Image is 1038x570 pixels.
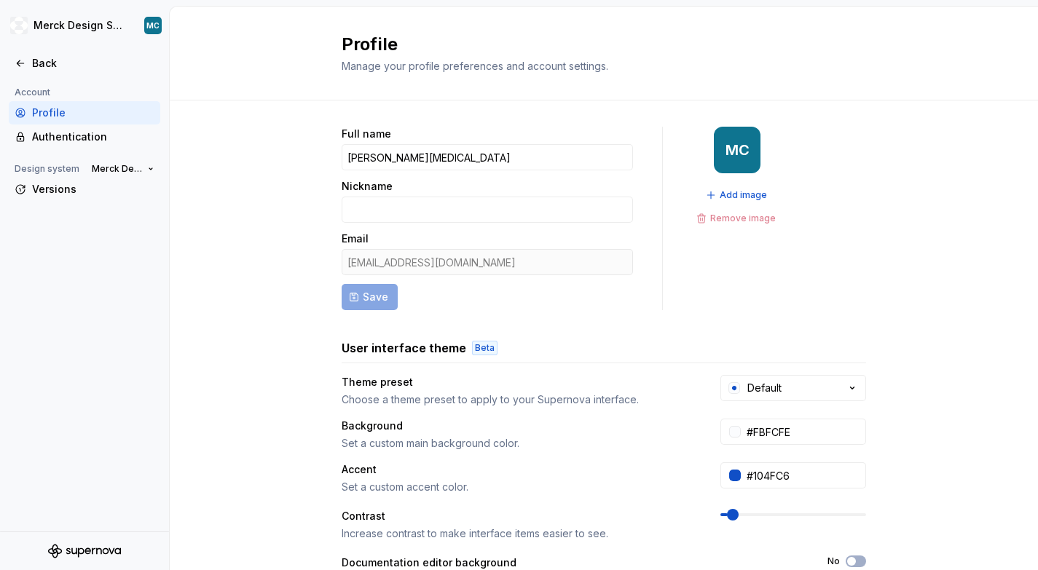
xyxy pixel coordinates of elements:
div: Merck Design System [34,18,127,33]
div: Profile [32,106,154,120]
label: No [827,555,840,567]
input: #FFFFFF [741,419,866,445]
div: Accent [342,462,694,477]
svg: Supernova Logo [48,544,121,558]
h3: User interface theme [342,339,466,357]
div: Beta [472,341,498,355]
div: MC [726,144,750,156]
img: 317a9594-9ec3-41ad-b59a-e557b98ff41d.png [10,17,28,34]
div: Design system [9,160,85,178]
button: Default [720,375,866,401]
a: Versions [9,178,160,201]
button: Add image [701,185,774,205]
label: Email [342,231,369,246]
div: Increase contrast to make interface items easier to see. [342,526,694,541]
div: Set a custom main background color. [342,436,694,451]
div: Contrast [342,509,694,523]
h2: Profile [342,33,849,56]
span: Manage your profile preferences and account settings. [342,60,608,72]
div: Background [342,419,694,433]
div: Set a custom accent color. [342,480,694,494]
button: Merck Design SystemMC [3,9,166,41]
span: Merck Design System [92,163,142,175]
input: #104FC6 [741,462,866,488]
div: Default [747,381,782,395]
a: Authentication [9,125,160,149]
a: Back [9,52,160,75]
div: Theme preset [342,375,694,389]
div: Back [32,56,154,71]
div: Versions [32,182,154,197]
div: Choose a theme preset to apply to your Supernova interface. [342,392,694,407]
div: MC [146,20,160,31]
div: Documentation editor background [342,555,801,570]
div: Authentication [32,130,154,144]
label: Nickname [342,179,393,194]
label: Full name [342,127,391,141]
span: Add image [720,189,767,201]
a: Profile [9,101,160,124]
div: Account [9,84,56,101]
